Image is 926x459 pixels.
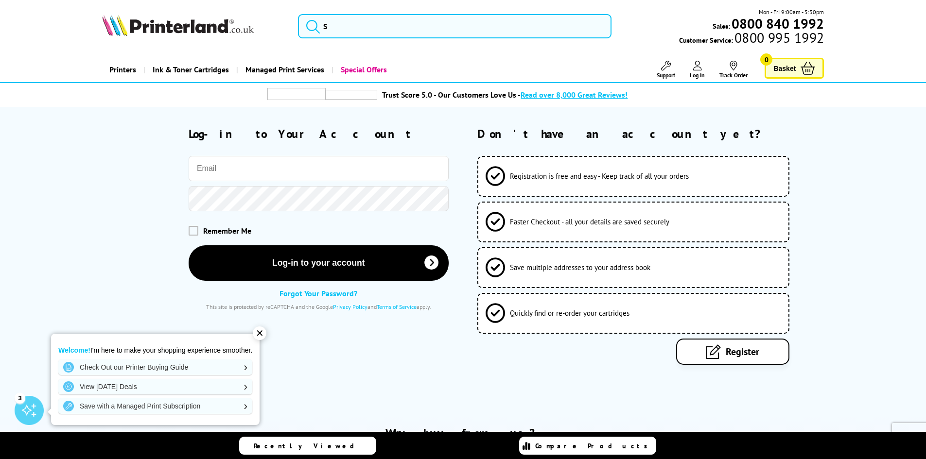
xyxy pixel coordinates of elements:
[759,7,824,17] span: Mon - Fri 9:00am - 5:30pm
[189,245,449,281] button: Log-in to your account
[153,57,229,82] span: Ink & Toner Cartridges
[58,398,252,414] a: Save with a Managed Print Subscription
[510,217,669,226] span: Faster Checkout - all your details are saved securely
[657,71,675,79] span: Support
[719,61,748,79] a: Track Order
[733,33,824,42] span: 0800 995 1992
[510,308,629,318] span: Quickly find or re-order your cartridges
[713,21,730,31] span: Sales:
[58,346,90,354] strong: Welcome!
[730,19,824,28] a: 0800 840 1992
[189,156,449,181] input: Email
[377,303,417,310] a: Terms of Service
[690,71,705,79] span: Log In
[143,57,236,82] a: Ink & Toner Cartridges
[773,62,796,75] span: Basket
[239,437,376,455] a: Recently Viewed
[535,442,653,450] span: Compare Products
[189,303,449,310] div: This site is protected by reCAPTCHA and the Google and apply.
[657,61,675,79] a: Support
[102,425,824,441] h2: Why buy from us?
[58,359,252,375] a: Check Out our Printer Buying Guide
[760,53,772,66] span: 0
[189,126,449,141] h2: Log-in to Your Account
[102,57,143,82] a: Printers
[102,15,254,36] img: Printerland Logo
[236,57,332,82] a: Managed Print Services
[510,263,650,272] span: Save multiple addresses to your address book
[382,90,628,100] a: Trust Score 5.0 - Our Customers Love Us -Read over 8,000 Great Reviews!
[326,90,377,100] img: trustpilot rating
[280,289,357,298] a: Forgot Your Password?
[267,88,326,100] img: trustpilot rating
[510,171,689,181] span: Registration is free and easy - Keep track of all your orders
[102,15,286,38] a: Printerland Logo
[477,126,824,141] h2: Don't have an account yet?
[765,58,824,79] a: Basket 0
[298,14,612,38] input: S
[253,326,266,340] div: ✕
[58,379,252,394] a: View [DATE] Deals
[676,339,789,365] a: Register
[690,61,705,79] a: Log In
[679,33,824,45] span: Customer Service:
[254,442,364,450] span: Recently Viewed
[732,15,824,33] b: 0800 840 1992
[332,57,394,82] a: Special Offers
[58,346,252,355] p: I'm here to make your shopping experience smoother.
[519,437,656,455] a: Compare Products
[333,303,367,310] a: Privacy Policy
[521,90,628,100] span: Read over 8,000 Great Reviews!
[15,392,25,403] div: 3
[726,345,759,358] span: Register
[203,226,251,236] span: Remember Me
